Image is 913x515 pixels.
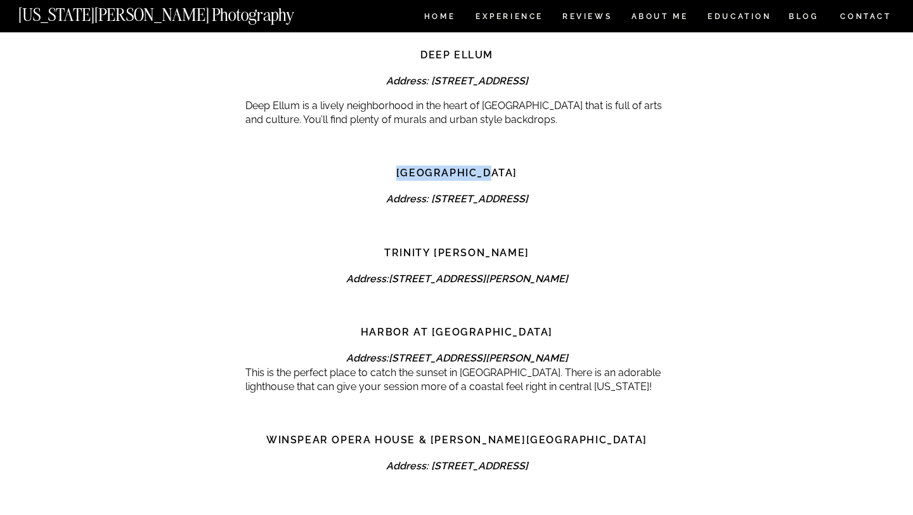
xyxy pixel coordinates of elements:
[422,13,458,23] a: HOME
[389,273,568,285] strong: [STREET_ADDRESS][PERSON_NAME]
[396,167,517,179] strong: [GEOGRAPHIC_DATA]
[562,13,610,23] a: REVIEWS
[386,193,528,205] strong: Address: [STREET_ADDRESS]
[706,13,773,23] a: EDUCATION
[245,366,668,394] p: This is the perfect place to catch the sunset in [GEOGRAPHIC_DATA]. There is an adorable lighthou...
[18,6,337,17] a: [US_STATE][PERSON_NAME] Photography
[389,352,568,364] strong: [STREET_ADDRESS][PERSON_NAME]
[631,13,689,23] a: ABOUT ME
[476,13,542,23] a: Experience
[361,326,553,338] strong: Harbor at [GEOGRAPHIC_DATA]
[789,13,819,23] a: BLOG
[384,247,529,259] strong: Trinity [PERSON_NAME]
[386,75,528,87] em: Address: [STREET_ADDRESS]
[839,10,892,23] a: CONTACT
[420,49,493,61] strong: Deep Ellum
[346,273,568,285] em: Address:
[386,460,528,472] em: Address: [STREET_ADDRESS]
[245,99,668,127] p: Deep Ellum is a lively neighborhood in the heart of [GEOGRAPHIC_DATA] that is full of arts and cu...
[266,434,647,446] strong: Winspear Opera House & [PERSON_NAME][GEOGRAPHIC_DATA]
[346,352,568,364] em: Address:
